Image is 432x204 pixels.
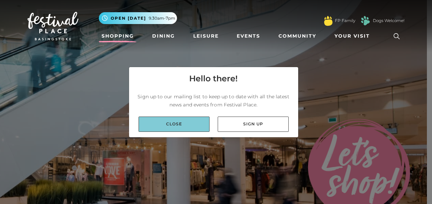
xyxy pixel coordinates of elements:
span: Open [DATE] [111,15,146,21]
a: Sign up [218,117,289,132]
a: FP Family [335,18,355,24]
h4: Hello there! [189,73,238,85]
a: Dining [149,30,178,42]
button: Open [DATE] 9.30am-7pm [99,12,177,24]
p: Sign up to our mailing list to keep up to date with all the latest news and events from Festival ... [134,93,293,109]
a: Events [234,30,263,42]
img: Festival Place Logo [28,12,78,40]
a: Leisure [191,30,221,42]
a: Close [139,117,210,132]
span: Your Visit [335,33,370,40]
span: 9.30am-7pm [149,15,175,21]
a: Community [276,30,319,42]
a: Shopping [99,30,137,42]
a: Dogs Welcome! [373,18,404,24]
a: Your Visit [332,30,376,42]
